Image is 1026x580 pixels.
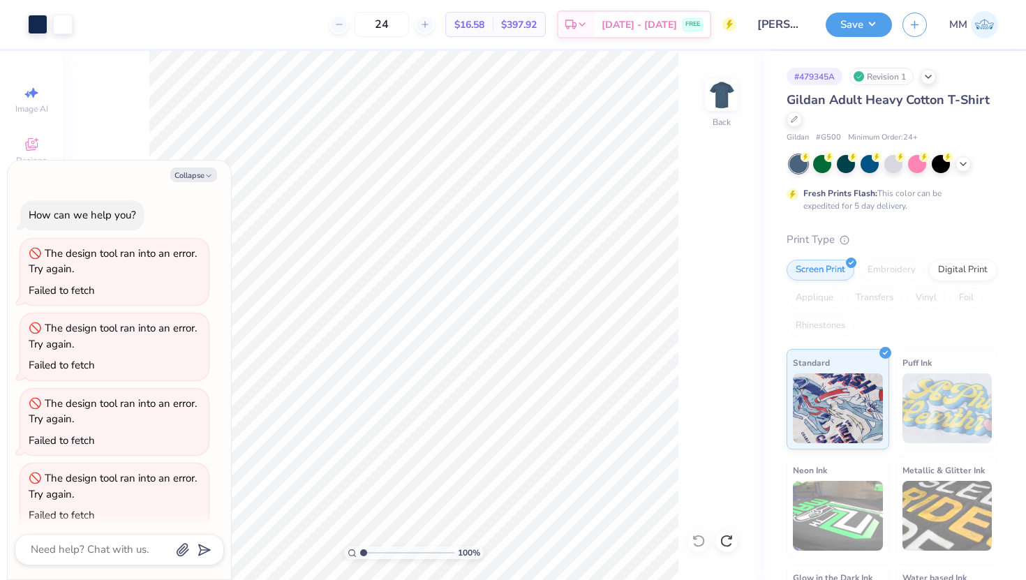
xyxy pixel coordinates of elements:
[29,283,95,297] div: Failed to fetch
[29,471,197,501] div: The design tool ran into an error. Try again.
[16,155,47,166] span: Designs
[713,116,731,128] div: Back
[793,463,827,477] span: Neon Ink
[847,288,902,308] div: Transfers
[602,17,677,32] span: [DATE] - [DATE]
[501,17,537,32] span: $397.92
[858,260,925,281] div: Embroidery
[458,546,480,559] span: 100 %
[793,373,883,443] img: Standard
[907,288,946,308] div: Vinyl
[949,17,967,33] span: MM
[29,358,95,372] div: Failed to fetch
[787,288,842,308] div: Applique
[971,11,998,38] img: Macy Mccollough
[949,11,998,38] a: MM
[950,288,983,308] div: Foil
[787,315,854,336] div: Rhinestones
[902,463,985,477] span: Metallic & Glitter Ink
[793,355,830,370] span: Standard
[902,373,992,443] img: Puff Ink
[826,13,892,37] button: Save
[816,132,841,144] span: # G500
[787,91,990,108] span: Gildan Adult Heavy Cotton T-Shirt
[849,68,914,85] div: Revision 1
[803,188,877,199] strong: Fresh Prints Flash:
[793,481,883,551] img: Neon Ink
[747,10,815,38] input: Untitled Design
[902,355,932,370] span: Puff Ink
[15,103,48,114] span: Image AI
[929,260,997,281] div: Digital Print
[170,168,217,182] button: Collapse
[787,232,998,248] div: Print Type
[29,208,136,222] div: How can we help you?
[787,68,842,85] div: # 479345A
[29,321,197,351] div: The design tool ran into an error. Try again.
[29,396,197,426] div: The design tool ran into an error. Try again.
[29,246,197,276] div: The design tool ran into an error. Try again.
[29,433,95,447] div: Failed to fetch
[29,508,95,522] div: Failed to fetch
[355,12,409,37] input: – –
[454,17,484,32] span: $16.58
[787,132,809,144] span: Gildan
[902,481,992,551] img: Metallic & Glitter Ink
[708,81,736,109] img: Back
[803,187,975,212] div: This color can be expedited for 5 day delivery.
[848,132,918,144] span: Minimum Order: 24 +
[787,260,854,281] div: Screen Print
[685,20,700,29] span: FREE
